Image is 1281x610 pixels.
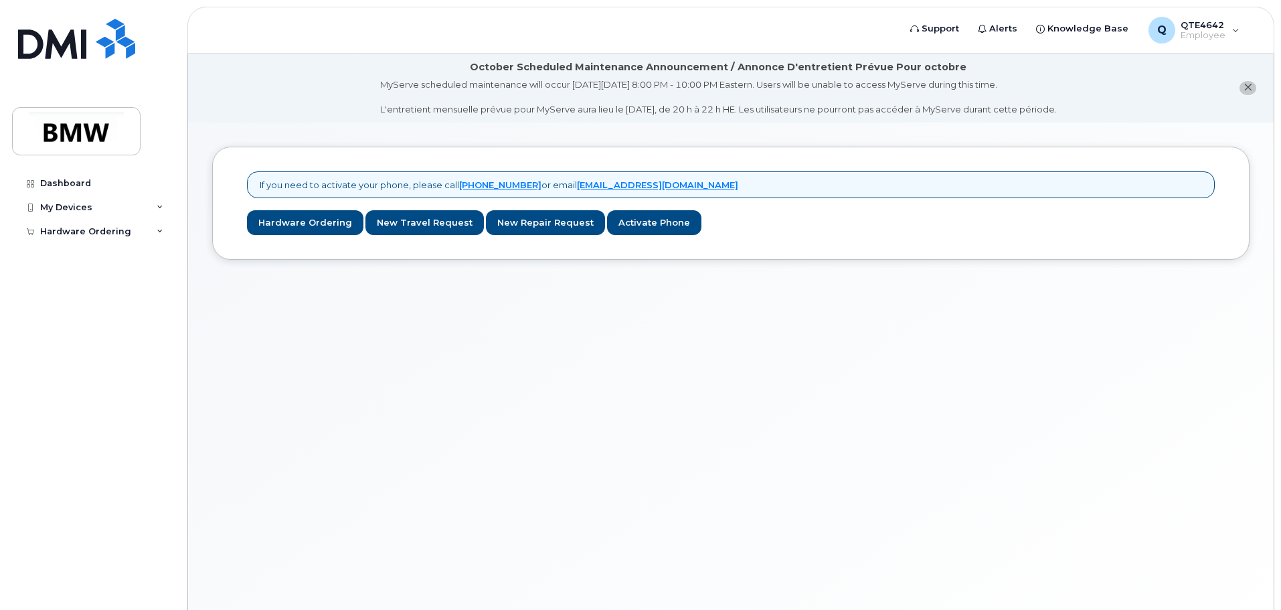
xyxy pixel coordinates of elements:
[260,179,738,192] p: If you need to activate your phone, please call or email
[486,210,605,235] a: New Repair Request
[380,78,1057,116] div: MyServe scheduled maintenance will occur [DATE][DATE] 8:00 PM - 10:00 PM Eastern. Users will be u...
[459,179,541,190] a: [PHONE_NUMBER]
[1240,81,1256,95] button: close notification
[607,210,701,235] a: Activate Phone
[577,179,738,190] a: [EMAIL_ADDRESS][DOMAIN_NAME]
[247,210,363,235] a: Hardware Ordering
[470,60,966,74] div: October Scheduled Maintenance Announcement / Annonce D'entretient Prévue Pour octobre
[365,210,484,235] a: New Travel Request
